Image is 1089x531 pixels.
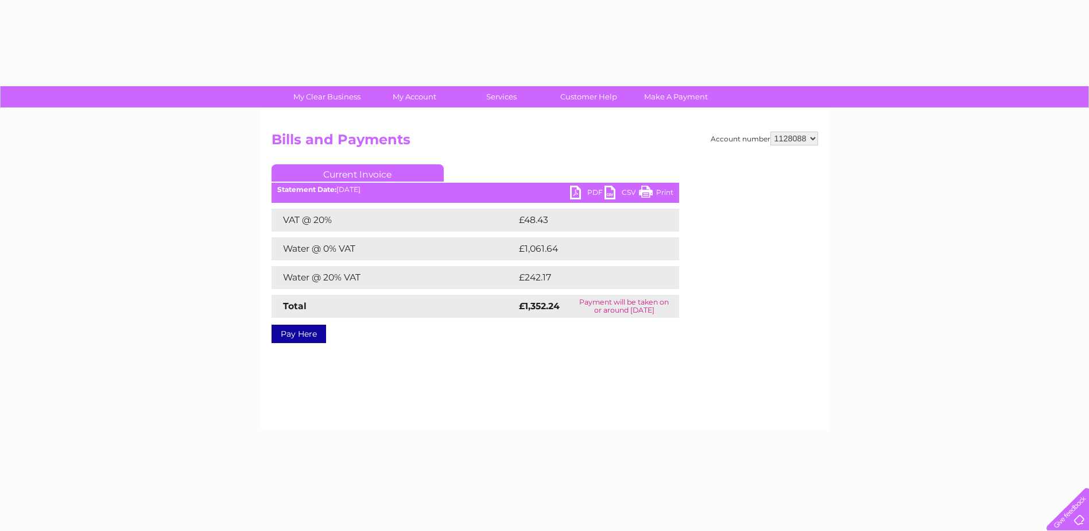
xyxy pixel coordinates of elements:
strong: Total [283,301,307,311]
td: Water @ 0% VAT [272,237,516,260]
a: PDF [570,186,604,202]
td: Water @ 20% VAT [272,266,516,289]
a: My Account [367,86,462,107]
a: Current Invoice [272,164,444,182]
a: Make A Payment [629,86,723,107]
td: £48.43 [516,209,656,232]
a: Customer Help [541,86,636,107]
td: VAT @ 20% [272,209,516,232]
h2: Bills and Payments [272,132,818,153]
a: CSV [604,186,639,202]
td: Payment will be taken on or around [DATE] [569,295,679,318]
a: Pay Here [272,325,326,343]
div: Account number [711,132,818,145]
strong: £1,352.24 [519,301,560,311]
div: [DATE] [272,186,679,194]
a: My Clear Business [280,86,374,107]
td: £242.17 [516,266,658,289]
b: Statement Date: [277,185,336,194]
td: £1,061.64 [516,237,661,260]
a: Services [454,86,549,107]
a: Print [639,186,673,202]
